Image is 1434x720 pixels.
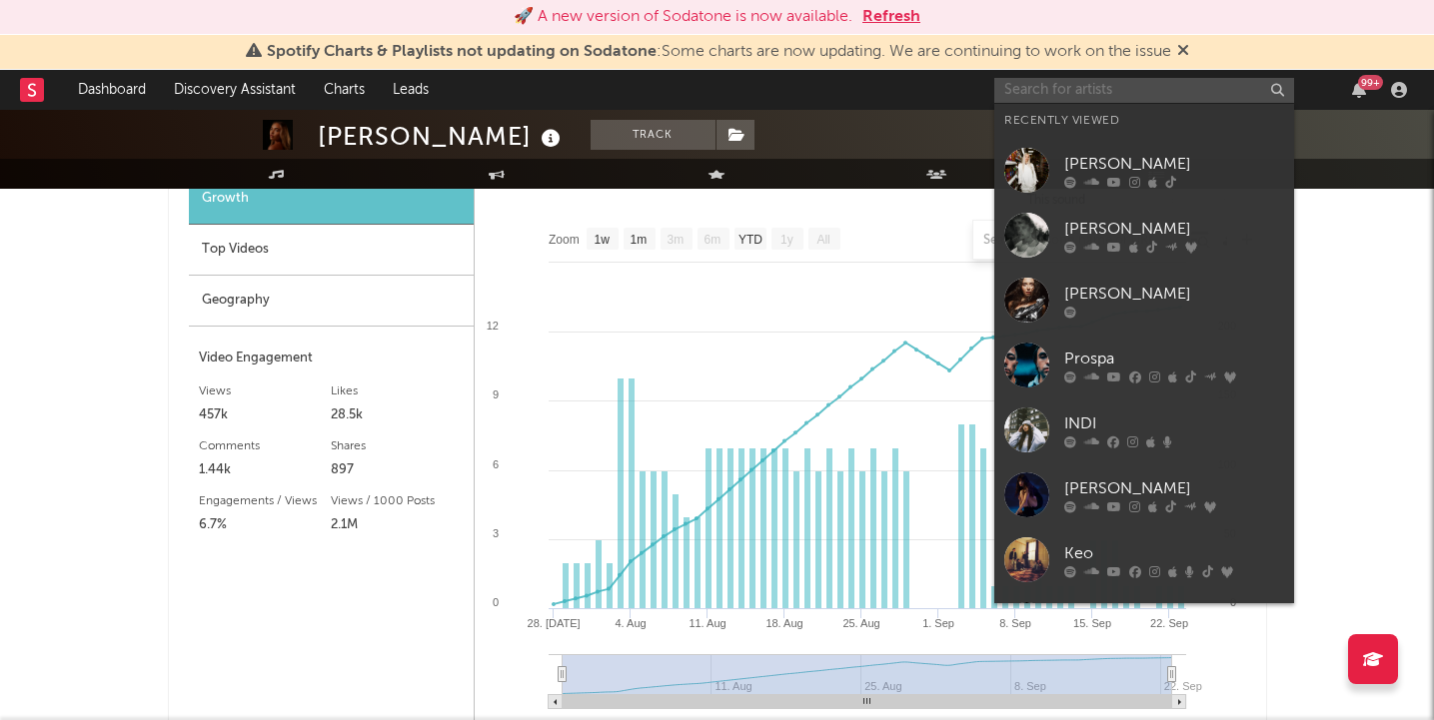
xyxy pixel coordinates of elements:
div: [PERSON_NAME] [1064,152,1284,176]
a: [PERSON_NAME] [994,138,1294,203]
div: [PERSON_NAME] [1064,282,1284,306]
a: [PERSON_NAME] [994,462,1294,527]
button: Track [591,120,716,150]
text: 1. Sep [922,617,954,629]
a: INDI [994,397,1294,462]
text: 9 [492,388,498,400]
text: 0 [492,596,498,608]
input: Search by song name or URL [973,233,1184,249]
text: 18. Aug [765,617,802,629]
text: 3 [492,527,498,539]
div: 1.44k [199,458,332,482]
div: 897 [331,458,464,482]
span: Spotify Charts & Playlists not updating on Sodatone [267,44,657,60]
div: [PERSON_NAME] [318,120,566,153]
a: [PERSON_NAME] [994,268,1294,333]
a: Keo [994,527,1294,592]
text: 28. [DATE] [527,617,580,629]
text: 22. Sep [1163,680,1201,692]
a: [PERSON_NAME] [994,203,1294,268]
button: 99+ [1352,82,1366,98]
div: Views / 1000 Posts [331,489,464,513]
input: Search for artists [994,78,1294,103]
text: 12 [486,320,498,332]
text: 25. Aug [842,617,879,629]
div: [PERSON_NAME] [1064,476,1284,500]
a: Discovery Assistant [160,70,310,110]
div: 28.5k [331,403,464,427]
div: 2.1M [331,513,464,537]
span: Dismiss [1177,44,1189,60]
text: 8. Sep [999,617,1031,629]
a: Leads [379,70,443,110]
div: Comments [199,434,332,458]
text: 4. Aug [615,617,646,629]
a: Prospa [994,333,1294,397]
text: 15. Sep [1073,617,1111,629]
button: Refresh [862,5,920,29]
div: Video Engagement [199,347,464,370]
text: 11. Aug [689,617,725,629]
div: Engagements / Views [199,489,332,513]
div: INDI [1064,411,1284,435]
div: Views [199,379,332,403]
div: Likes [331,379,464,403]
text: 22. Sep [1150,617,1188,629]
div: 🚀 A new version of Sodatone is now available. [514,5,852,29]
div: 6.7% [199,513,332,537]
div: Recently Viewed [1004,109,1284,133]
div: [PERSON_NAME] [1064,217,1284,241]
a: Cloonee [994,592,1294,657]
text: 6 [492,458,498,470]
div: Shares [331,434,464,458]
a: Dashboard [64,70,160,110]
div: 99 + [1358,75,1383,90]
div: Growth [189,174,474,225]
div: Keo [1064,541,1284,565]
div: Prospa [1064,347,1284,370]
div: Geography [189,276,474,327]
div: 457k [199,403,332,427]
a: Charts [310,70,379,110]
span: : Some charts are now updating. We are continuing to work on the issue [267,44,1171,60]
